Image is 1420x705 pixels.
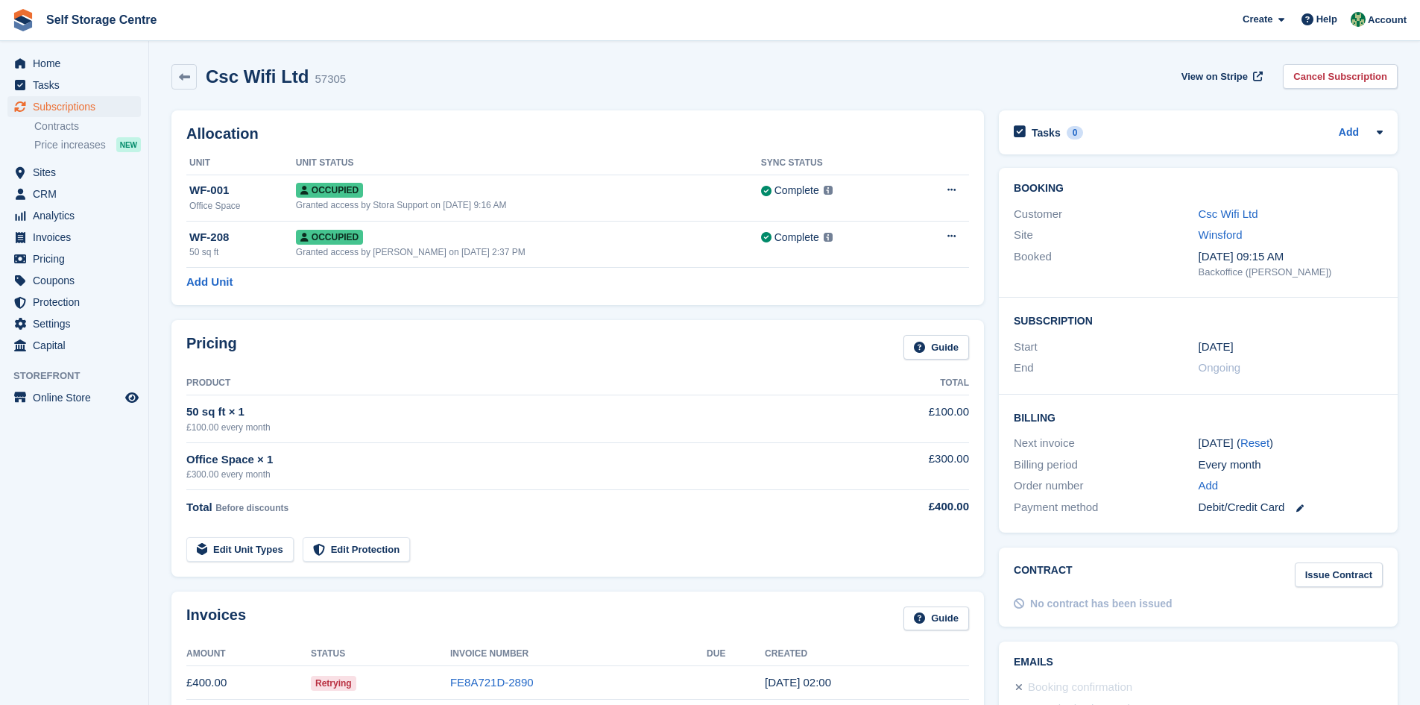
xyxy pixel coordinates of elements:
[186,468,849,481] div: £300.00 every month
[1176,64,1266,89] a: View on Stripe
[1199,457,1383,474] div: Every month
[296,183,363,198] span: Occupied
[186,451,849,469] div: Office Space × 1
[1014,360,1198,377] div: End
[1199,248,1383,266] div: [DATE] 09:15 AM
[116,137,141,152] div: NEW
[1339,125,1359,142] a: Add
[33,292,122,313] span: Protection
[33,75,122,95] span: Tasks
[1199,477,1219,495] a: Add
[123,389,141,407] a: Preview store
[34,137,141,153] a: Price increases NEW
[206,66,309,87] h2: Csc Wifi Ltd
[296,245,761,259] div: Granted access by [PERSON_NAME] on [DATE] 2:37 PM
[215,503,288,513] span: Before discounts
[33,53,122,74] span: Home
[34,138,106,152] span: Price increases
[1014,183,1383,195] h2: Booking
[296,230,363,245] span: Occupied
[1283,64,1398,89] a: Cancel Subscription
[186,372,849,395] th: Product
[311,642,450,666] th: Status
[7,184,141,204] a: menu
[7,387,141,408] a: menu
[186,642,311,666] th: Amount
[186,151,296,175] th: Unit
[450,676,534,689] a: FE8A721D-2890
[189,182,296,199] div: WF-001
[849,372,969,395] th: Total
[1351,12,1366,27] img: Neil Taylor
[1240,436,1269,449] a: Reset
[186,274,233,291] a: Add Unit
[7,270,141,291] a: menu
[1014,313,1383,328] h2: Subscription
[7,292,141,313] a: menu
[1199,228,1243,241] a: Winsford
[311,676,356,691] span: Retrying
[1199,265,1383,280] div: Backoffice ([PERSON_NAME])
[296,151,761,175] th: Unit Status
[186,537,294,562] a: Edit Unit Types
[1014,227,1198,244] div: Site
[450,642,707,666] th: Invoice Number
[7,248,141,269] a: menu
[1014,499,1198,516] div: Payment method
[765,676,831,689] time: 2025-10-02 01:00:09 UTC
[903,335,969,360] a: Guide
[1014,206,1198,223] div: Customer
[33,184,122,204] span: CRM
[7,313,141,334] a: menu
[1368,13,1407,28] span: Account
[824,186,833,195] img: icon-info-grey-7440780725fd019a000dd9b08b2336e03edf1995a4989e88bcd33f0948082b44.svg
[7,162,141,183] a: menu
[849,395,969,442] td: £100.00
[1014,457,1198,474] div: Billing period
[765,642,969,666] th: Created
[186,404,849,421] div: 50 sq ft × 1
[33,162,122,183] span: Sites
[1014,248,1198,280] div: Booked
[1014,477,1198,495] div: Order number
[761,151,906,175] th: Sync Status
[33,96,122,117] span: Subscriptions
[849,498,969,516] div: £400.00
[189,199,296,213] div: Office Space
[34,119,141,134] a: Contracts
[189,229,296,246] div: WF-208
[7,205,141,226] a: menu
[33,335,122,356] span: Capital
[1014,339,1198,356] div: Start
[1014,435,1198,452] div: Next invoice
[33,387,122,408] span: Online Store
[903,607,969,631] a: Guide
[707,642,765,666] th: Due
[7,53,141,74] a: menu
[33,313,122,334] span: Settings
[186,125,969,142] h2: Allocation
[12,9,34,31] img: stora-icon-8386f47178a22dfd0bd8f6a31ec36ba5ce8667c1dd55bd0f319d3a0aa187defe.svg
[1014,657,1383,668] h2: Emails
[774,230,819,245] div: Complete
[296,198,761,212] div: Granted access by Stora Support on [DATE] 9:16 AM
[1032,126,1061,140] h2: Tasks
[186,335,237,360] h2: Pricing
[1014,410,1383,424] h2: Billing
[33,270,122,291] span: Coupons
[1316,12,1337,27] span: Help
[1199,499,1383,516] div: Debit/Credit Card
[1199,435,1383,452] div: [DATE] ( )
[303,537,410,562] a: Edit Protection
[315,71,346,88] div: 57305
[33,227,122,248] span: Invoices
[1014,563,1073,587] h2: Contract
[849,442,969,489] td: £300.00
[7,335,141,356] a: menu
[1028,679,1132,697] div: Booking confirmation
[7,75,141,95] a: menu
[40,7,162,32] a: Self Storage Centre
[774,183,819,198] div: Complete
[7,96,141,117] a: menu
[1243,12,1272,27] span: Create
